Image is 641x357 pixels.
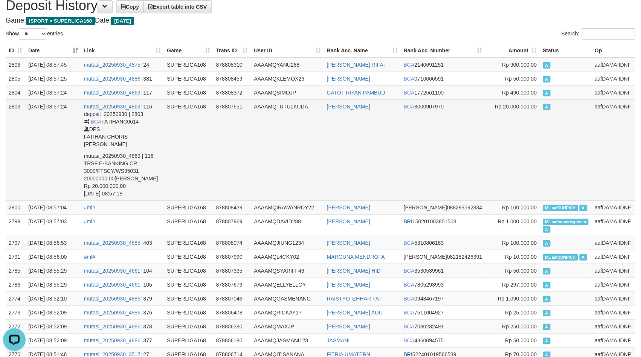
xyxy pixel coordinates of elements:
[401,214,485,236] td: 150201003851508
[213,319,251,333] td: 878806380
[81,319,164,333] td: | 378
[404,310,415,316] span: BCA
[401,99,485,200] td: 8000907970
[327,240,370,246] a: [PERSON_NAME]
[543,76,551,82] span: Approved
[164,200,213,214] td: SUPERLIGA168
[213,200,251,214] td: 878808439
[213,44,251,58] th: Trans ID: activate to sort column ascending
[404,62,415,68] span: BCA
[592,85,635,99] td: aafDAMAIIDNF
[164,291,213,305] td: SUPERLIGA168
[404,204,447,211] span: [PERSON_NAME]
[81,72,164,85] td: | 381
[6,44,25,58] th: ID: activate to sort column ascending
[251,214,324,236] td: AAAAMQDAVID288
[401,85,485,99] td: 1772561100
[580,254,587,261] span: Approved
[592,200,635,214] td: aafDAMAIIDNF
[327,254,385,260] a: MARGUNA MENDROFA
[121,4,139,10] span: Copy
[592,44,635,58] th: Op
[251,333,324,347] td: AAAAMQJASMANI123
[164,278,213,291] td: SUPERLIGA168
[3,3,26,26] button: Open LiveChat chat widget
[401,319,485,333] td: 7030232491
[164,44,213,58] th: Game: activate to sort column ascending
[592,305,635,319] td: aafDAMAIIDNF
[498,218,537,224] span: Rp 1.000.000,00
[91,119,102,125] span: BCA
[543,268,551,275] span: Approved
[505,268,537,274] span: Rp 50.000,00
[6,200,25,214] td: 2800
[543,219,589,225] span: Manually Linked by aaftuonsreyphoen
[540,44,592,58] th: Status
[84,240,140,246] a: mutasi_20250930_4885
[25,214,81,236] td: [DATE] 08:57:03
[543,282,551,288] span: Approved
[401,333,485,347] td: 4360094575
[543,240,551,247] span: Approved
[84,204,95,211] a: #ml#
[502,62,537,68] span: Rp 900.000,00
[25,305,81,319] td: [DATE] 08:52:09
[251,58,324,72] td: AAAAMQYANU288
[592,250,635,264] td: aafDAMAIIDNF
[404,90,415,96] span: BCA
[84,254,95,260] a: #ml#
[327,337,350,343] a: JASMANI
[164,250,213,264] td: SUPERLIGA168
[6,250,25,264] td: 2791
[251,200,324,214] td: AAAAMQIRAWANRDY22
[404,268,415,274] span: BCA
[25,319,81,333] td: [DATE] 08:52:09
[6,264,25,278] td: 2785
[111,17,134,25] span: [DATE]
[164,85,213,99] td: SUPERLIGA168
[213,291,251,305] td: 878807046
[25,333,81,347] td: [DATE] 08:52:09
[148,4,207,10] span: Export table into CSV
[213,214,251,236] td: 878807969
[543,324,551,330] span: Approved
[84,282,140,288] a: mutasi_20250930_4661
[401,72,485,85] td: 0710066591
[6,291,25,305] td: 2774
[6,214,25,236] td: 2799
[505,254,537,260] span: Rp 10.000,00
[164,58,213,72] td: SUPERLIGA168
[543,90,551,96] span: Approved
[81,264,164,278] td: | 104
[543,296,551,302] span: Approved
[213,264,251,278] td: 878807335
[81,44,164,58] th: Link: activate to sort column ascending
[25,236,81,250] td: [DATE] 08:56:53
[81,99,164,200] td: | 116
[404,323,415,330] span: BCA
[6,305,25,319] td: 2773
[84,76,140,82] a: mutasi_20250930_4886
[543,62,551,69] span: Approved
[84,62,140,68] a: mutasi_20250930_4875
[84,104,140,110] a: mutasi_20250930_4869
[84,310,140,316] a: mutasi_20250930_4886
[401,264,485,278] td: 3530539961
[327,218,370,224] a: [PERSON_NAME]
[251,319,324,333] td: AAAAMQMAXJP
[251,305,324,319] td: AAAAMQRICKAY17
[543,205,578,211] span: Manually Linked by aafDUNPICH
[543,254,578,261] span: Manually Linked by aafDUNPICH
[164,99,213,200] td: SUPERLIGA168
[6,72,25,85] td: 2805
[164,319,213,333] td: SUPERLIGA168
[401,305,485,319] td: 7611004927
[327,323,370,330] a: [PERSON_NAME]
[213,333,251,347] td: 878806180
[164,214,213,236] td: SUPERLIGA168
[404,104,415,110] span: BCA
[401,236,485,250] td: 5310806163
[164,236,213,250] td: SUPERLIGA168
[327,310,383,316] a: [PERSON_NAME] AGU
[485,44,540,58] th: Amount: activate to sort column ascending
